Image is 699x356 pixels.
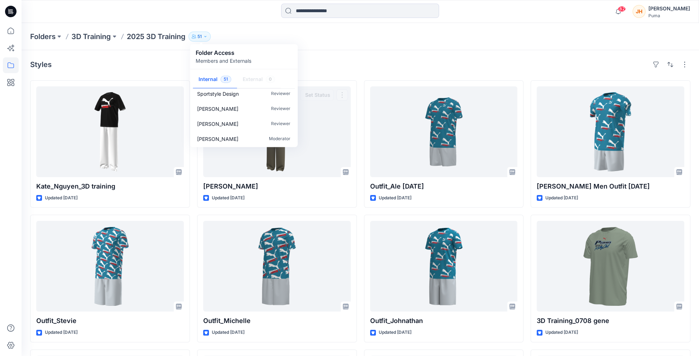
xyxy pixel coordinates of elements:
[191,116,296,131] a: [PERSON_NAME]Reviewer
[203,316,351,326] p: Outfit_Michelle
[193,71,237,89] button: Internal
[633,5,646,18] div: JH
[197,135,238,143] p: Mandy Chan
[545,194,578,202] p: Updated [DATE]
[197,90,239,98] p: Sportstyle Design
[370,86,518,177] a: Outfit_Ale 7.22.25
[71,32,111,42] a: 3D Training
[197,120,238,128] p: Yu Liu
[36,316,184,326] p: Outfit_Stevie
[266,76,275,83] span: 0
[537,86,684,177] a: Alejandra Men Outfit 7.21.25
[269,135,290,143] p: Moderator
[370,221,518,312] a: Outfit_Johnathan
[271,90,290,98] p: Reviewer
[648,13,690,18] div: Puma
[197,33,202,41] p: 51
[191,131,296,146] a: [PERSON_NAME]Moderator
[197,105,238,113] p: Asako Kunieda
[127,32,186,42] p: 2025 3D Training
[370,181,518,191] p: Outfit_Ale [DATE]
[537,221,684,312] a: 3D Training_0708 gene
[45,194,78,202] p: Updated [DATE]
[537,181,684,191] p: [PERSON_NAME] Men Outfit [DATE]
[618,6,626,12] span: 82
[45,329,78,336] p: Updated [DATE]
[191,101,296,116] a: [PERSON_NAME]Reviewer
[203,181,351,191] p: [PERSON_NAME]
[30,60,52,69] h4: Styles
[212,194,244,202] p: Updated [DATE]
[648,4,690,13] div: [PERSON_NAME]
[196,48,251,57] p: Folder Access
[36,221,184,312] a: Outfit_Stevie
[30,32,56,42] a: Folders
[271,120,290,128] p: Reviewer
[537,316,684,326] p: 3D Training_0708 gene
[196,57,251,65] p: Members and Externals
[379,194,411,202] p: Updated [DATE]
[36,86,184,177] a: Kate_Nguyen_3D training
[271,105,290,113] p: Reviewer
[212,329,244,336] p: Updated [DATE]
[36,181,184,191] p: Kate_Nguyen_3D training
[545,329,578,336] p: Updated [DATE]
[379,329,411,336] p: Updated [DATE]
[220,76,231,83] span: 51
[188,32,211,42] button: 51
[370,316,518,326] p: Outfit_Johnathan
[237,71,281,89] button: External
[191,86,296,101] a: Sportstyle DesignReviewer
[203,221,351,312] a: Outfit_Michelle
